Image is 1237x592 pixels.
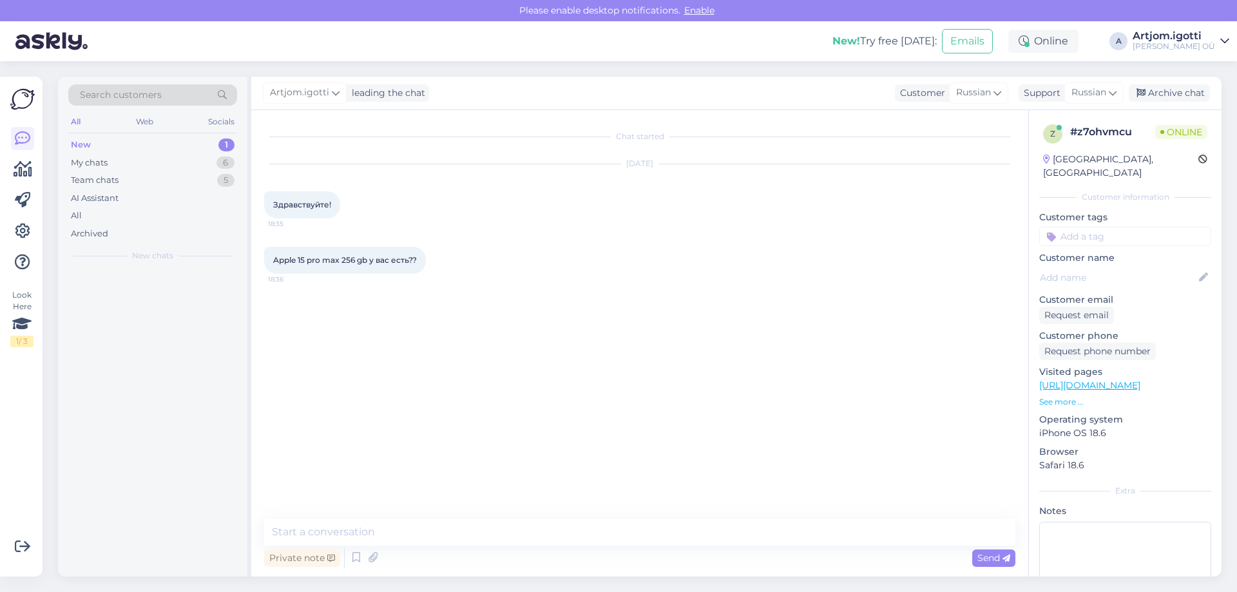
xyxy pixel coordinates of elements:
p: Customer email [1039,293,1211,307]
div: Request email [1039,307,1114,324]
div: Socials [206,113,237,130]
div: Private note [264,549,340,567]
span: Russian [956,86,991,100]
span: Send [977,552,1010,564]
span: Artjom.igotti [270,86,329,100]
input: Add a tag [1039,227,1211,246]
div: Customer [895,86,945,100]
div: 1 / 3 [10,336,34,347]
div: 1 [218,138,235,151]
button: Emails [942,29,993,53]
div: A [1109,32,1127,50]
b: New! [832,35,860,47]
p: Notes [1039,504,1211,518]
a: [URL][DOMAIN_NAME] [1039,379,1140,391]
span: Search customers [80,88,162,102]
div: Request phone number [1039,343,1156,360]
span: z [1050,129,1055,138]
div: AI Assistant [71,192,119,205]
div: 5 [217,174,235,187]
div: My chats [71,157,108,169]
span: Enable [680,5,718,16]
span: Здравствуйте! [273,200,331,209]
span: 18:35 [268,219,316,229]
div: All [68,113,83,130]
div: Archive chat [1129,84,1210,102]
div: All [71,209,82,222]
div: 6 [216,157,235,169]
p: Customer phone [1039,329,1211,343]
span: Online [1155,125,1207,139]
p: Browser [1039,445,1211,459]
div: Archived [71,227,108,240]
div: leading the chat [347,86,425,100]
div: Artjom.igotti [1133,31,1215,41]
div: Extra [1039,485,1211,497]
p: Customer tags [1039,211,1211,224]
span: Apple 15 pro max 256 gb у вас есть?? [273,255,417,265]
span: Russian [1071,86,1106,100]
p: Visited pages [1039,365,1211,379]
div: [GEOGRAPHIC_DATA], [GEOGRAPHIC_DATA] [1043,153,1198,180]
div: Customer information [1039,191,1211,203]
span: 18:36 [268,274,316,284]
input: Add name [1040,271,1196,285]
div: Look Here [10,289,34,347]
div: Support [1019,86,1060,100]
div: Web [133,113,156,130]
p: See more ... [1039,396,1211,408]
div: Chat started [264,131,1015,142]
div: Try free [DATE]: [832,33,937,49]
div: New [71,138,91,151]
img: Askly Logo [10,87,35,111]
div: [DATE] [264,158,1015,169]
span: New chats [132,250,173,262]
p: Safari 18.6 [1039,459,1211,472]
div: Team chats [71,174,119,187]
p: iPhone OS 18.6 [1039,426,1211,440]
div: [PERSON_NAME] OÜ [1133,41,1215,52]
p: Operating system [1039,413,1211,426]
a: Artjom.igotti[PERSON_NAME] OÜ [1133,31,1229,52]
p: Customer name [1039,251,1211,265]
div: Online [1008,30,1079,53]
div: # z7ohvmcu [1070,124,1155,140]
